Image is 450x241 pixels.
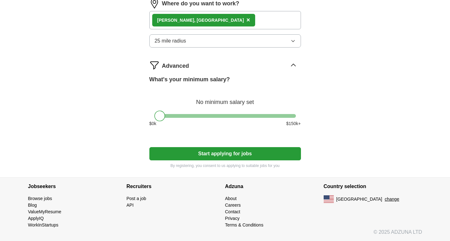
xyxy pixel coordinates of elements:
a: WorkInStartups [28,222,58,227]
button: × [246,15,250,25]
div: , [GEOGRAPHIC_DATA] [157,17,244,24]
span: 25 mile radius [155,37,186,45]
a: Careers [225,203,241,208]
a: Blog [28,203,37,208]
strong: [PERSON_NAME] [157,18,194,23]
a: Post a job [127,196,146,201]
a: Privacy [225,216,240,221]
img: US flag [324,195,334,203]
span: $ 150 k+ [286,120,301,127]
a: API [127,203,134,208]
span: [GEOGRAPHIC_DATA] [336,196,382,203]
a: Contact [225,209,240,214]
a: ApplyIQ [28,216,44,221]
h4: Country selection [324,178,422,195]
div: © 2025 ADZUNA LTD [23,228,427,241]
a: Terms & Conditions [225,222,263,227]
button: Start applying for jobs [149,147,301,160]
div: No minimum salary set [149,91,301,106]
span: × [246,16,250,23]
label: What's your minimum salary? [149,75,230,84]
p: By registering, you consent to us applying to suitable jobs for you [149,163,301,169]
button: change [385,196,399,203]
button: 25 mile radius [149,34,301,48]
img: filter [149,60,159,70]
a: Browse jobs [28,196,52,201]
a: ValueMyResume [28,209,62,214]
span: Advanced [162,62,189,70]
span: $ 0 k [149,120,157,127]
a: About [225,196,237,201]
